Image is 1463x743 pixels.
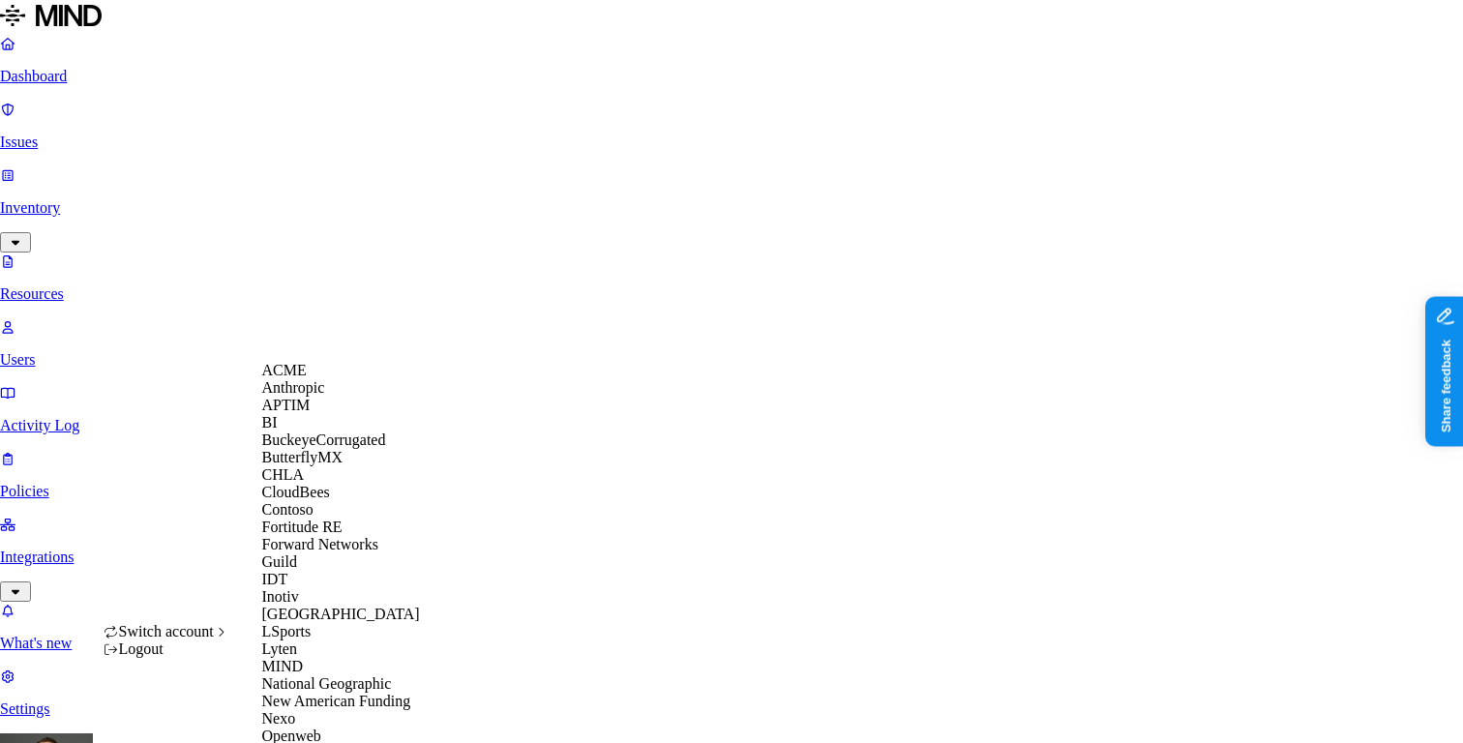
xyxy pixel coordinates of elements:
[262,449,343,465] span: ButterflyMX
[262,397,311,413] span: APTIM
[262,431,386,448] span: BuckeyeCorrugated
[262,640,297,657] span: Lyten
[104,640,229,658] div: Logout
[262,675,392,692] span: National Geographic
[262,536,378,552] span: Forward Networks
[262,571,288,587] span: IDT
[262,414,278,431] span: BI
[262,501,313,518] span: Contoso
[262,379,325,396] span: Anthropic
[262,658,304,674] span: MIND
[262,623,312,639] span: LSports
[262,553,297,570] span: Guild
[262,466,305,483] span: CHLA
[262,484,330,500] span: CloudBees
[262,693,411,709] span: New American Funding
[262,519,343,535] span: Fortitude RE
[262,588,299,605] span: Inotiv
[262,362,307,378] span: ACME
[119,623,214,639] span: Switch account
[262,606,420,622] span: [GEOGRAPHIC_DATA]
[262,710,296,727] span: Nexo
